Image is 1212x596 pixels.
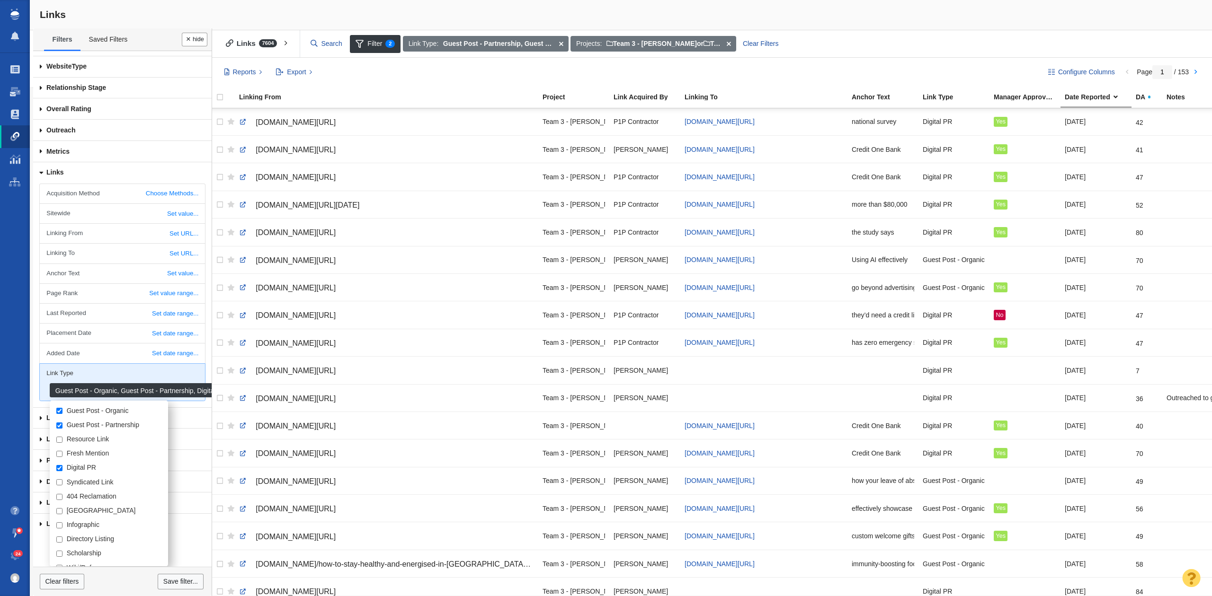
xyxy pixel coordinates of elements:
span: Links [40,9,66,20]
td: Digital PR [918,136,989,163]
a: Save filter... [158,574,203,590]
span: Yes [996,339,1006,346]
div: Team 3 - [PERSON_NAME] | Summer | [PERSON_NAME]\DoorDash\DoorDash - Content [543,553,605,574]
button: Done [182,33,207,46]
div: [DATE] [1065,139,1127,159]
a: [DOMAIN_NAME][URL] [685,256,755,263]
a: Link Type [923,94,993,102]
span: P1P Contractor [614,173,659,181]
td: Laura Greene [609,246,680,273]
div: Team 3 - [PERSON_NAME] | Summer | [PERSON_NAME]\Credit One Bank\Credit One Bank - Digital PR - Ra... [543,415,605,436]
span: 24 [13,550,23,557]
div: Credit One Bank [852,443,914,463]
a: [DOMAIN_NAME][URL] [685,339,755,346]
td: Yes [989,219,1060,246]
div: Team 3 - [PERSON_NAME] | Summer | [PERSON_NAME]\Xantrion\Xantrion - Content [543,250,605,270]
div: go beyond advertising [852,277,914,298]
div: Credit One Bank [852,139,914,159]
span: [PERSON_NAME] [614,145,668,154]
div: [DATE] [1065,222,1127,242]
span: Digital PR [923,145,952,154]
div: 47 [1136,305,1143,320]
td: Guest Post - Organic [918,467,989,494]
div: Team 3 - [PERSON_NAME] | Summer | [PERSON_NAME]\Credit One Bank\Credit One Bank - Digital PR - Ra... [543,222,605,242]
div: [DATE] [1065,112,1127,132]
td: P1P Contractor [609,191,680,218]
a: [DOMAIN_NAME][URL] [239,335,534,351]
span: Yes [996,146,1006,152]
div: 56 [1136,498,1143,513]
div: 36 [1136,388,1143,403]
span: Digital PR [923,200,952,209]
div: Team 3 - [PERSON_NAME] | Summer | [PERSON_NAME]\Data Basics\Data Basics | Content Links [543,471,605,491]
a: Overall Rating [33,98,212,120]
span: Digital PR [923,449,952,457]
div: they’d need a credit limit increase [852,305,914,325]
div: 7 [1136,360,1140,375]
span: [DOMAIN_NAME][URL] [256,587,336,596]
a: [DOMAIN_NAME][URL] [239,418,534,434]
a: [DOMAIN_NAME][URL] [239,114,534,131]
td: Digital PR [918,301,989,329]
label: 404 Reclamation [67,492,116,500]
a: [DOMAIN_NAME][URL] [239,501,534,517]
span: [DOMAIN_NAME][URL] [256,339,336,347]
a: Set value... [40,264,205,283]
img: buzzstream_logo_iconsimple.png [10,9,19,20]
img: 5fdd85798f82c50f5c45a90349a4caae [10,573,20,583]
label: Digital PR [67,463,96,472]
div: [DATE] [1065,333,1127,353]
span: [DOMAIN_NAME][URL] [256,477,336,485]
div: Project [543,94,613,100]
span: [DOMAIN_NAME][URL] [685,505,755,512]
div: [DATE] [1065,526,1127,546]
button: Configure Columns [1043,64,1120,80]
a: [DOMAIN_NAME][URL][DATE] [239,197,534,213]
a: Set date range... [40,324,205,343]
a: [DOMAIN_NAME][URL] [239,280,534,296]
span: [PERSON_NAME] [614,504,668,513]
span: Yes [996,505,1006,511]
span: Yes [996,201,1006,208]
a: Date Reported [1065,94,1135,102]
div: Team 3 - [PERSON_NAME] | Summer | [PERSON_NAME]\Credit One Bank\Credit One Bank - Digital PR - Ra... [543,139,605,159]
button: Reports [219,64,267,80]
div: [DATE] [1065,498,1127,518]
span: [PERSON_NAME] [614,366,668,375]
label: [GEOGRAPHIC_DATA] [67,506,136,515]
span: [DOMAIN_NAME][URL] [685,228,755,236]
td: P1P Contractor [609,219,680,246]
a: Links [33,162,212,184]
a: Relationship Stage [33,78,212,99]
div: 70 [1136,250,1143,265]
span: Digital PR [923,421,952,430]
span: [DOMAIN_NAME][URL] [685,311,755,319]
div: Team 3 - [PERSON_NAME] | Summer | [PERSON_NAME]\Amsterdam Printing\[GEOGRAPHIC_DATA] Printing - C... [543,526,605,546]
span: [DOMAIN_NAME][URL] [685,422,755,429]
span: [DOMAIN_NAME][URL] [685,532,755,540]
span: [PERSON_NAME] [614,283,668,292]
div: national survey [852,112,914,132]
a: [DOMAIN_NAME][URL] [239,529,534,545]
span: Link Type: [409,39,439,49]
span: [DOMAIN_NAME][URL] [256,118,336,126]
td: Digital PR [918,357,989,384]
div: Team 3 - [PERSON_NAME] | Summer | [PERSON_NAME]\Ready Set Gift\Ready Set Gift - Content Links [543,277,605,298]
span: [DOMAIN_NAME][URL] [256,146,336,154]
div: [DATE] [1065,360,1127,380]
div: 70 [1136,443,1143,458]
a: Set URL... [40,224,205,243]
td: Yes [989,495,1060,522]
td: Digital PR [918,412,989,439]
span: [DOMAIN_NAME]/how-to-stay-healthy-and-energised-in-[GEOGRAPHIC_DATA]-fast-paced-environment/ [256,560,609,568]
div: Date Reported [1065,94,1135,100]
span: [DOMAIN_NAME][URL] [256,505,336,513]
label: Resource Link [67,435,109,443]
a: Metrics [33,141,212,162]
div: 47 [1136,167,1143,182]
a: Set value... [40,204,205,223]
a: Clear filters [40,574,84,590]
a: DA [1136,94,1166,102]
